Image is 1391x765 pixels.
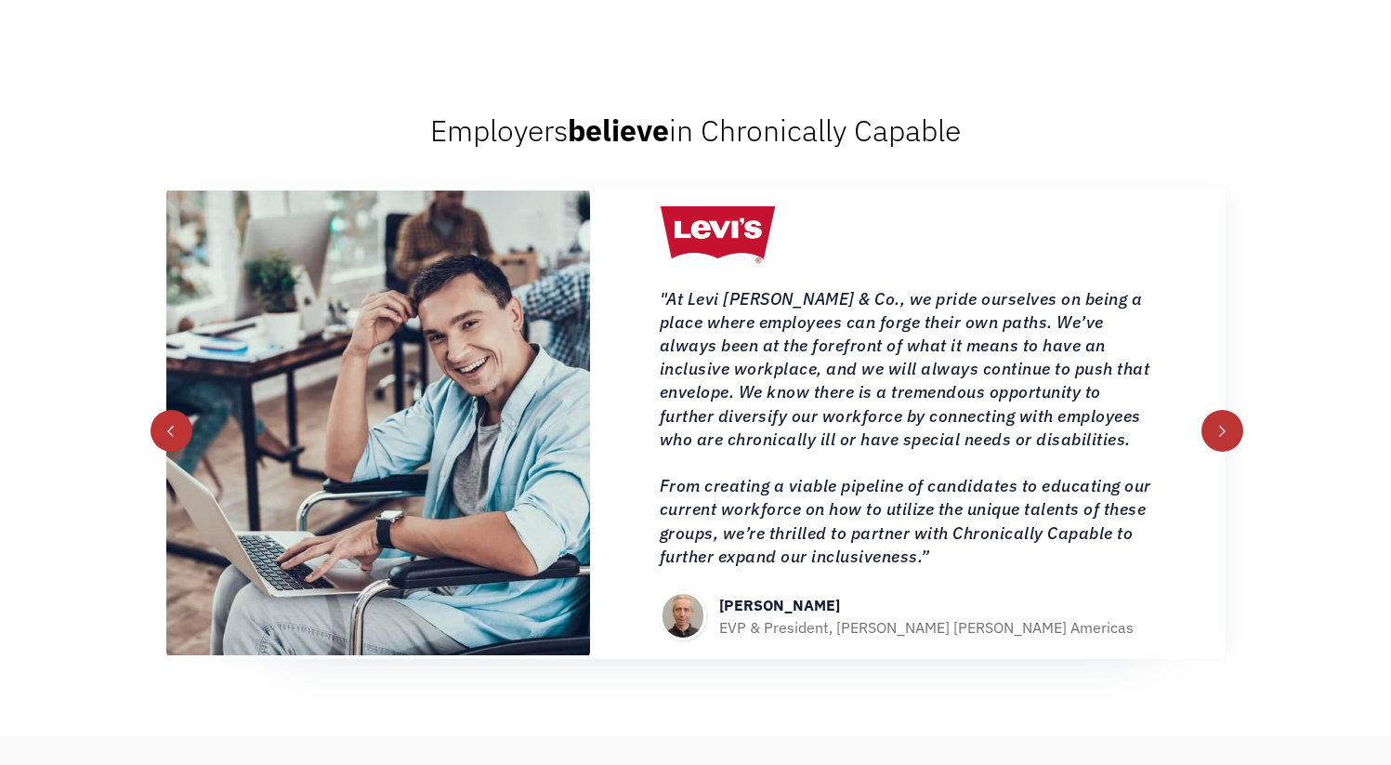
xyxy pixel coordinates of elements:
[350,412,406,434] a: open lightbox
[719,616,1134,639] div: EVP & President, [PERSON_NAME] [PERSON_NAME] Americas
[151,410,192,452] div: previous slide
[660,287,1156,568] blockquote: "At Levi [PERSON_NAME] & Co., we pride ourselves on being a place where employees can forge their...
[166,191,590,655] img: Testimonial Image
[166,187,1226,659] div: 1 of 4
[568,111,669,150] strong: believe
[719,596,840,614] strong: [PERSON_NAME]
[1201,410,1243,452] div: next slide
[166,187,1226,659] div: carousel
[430,111,961,150] span: Employers in Chronically Capable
